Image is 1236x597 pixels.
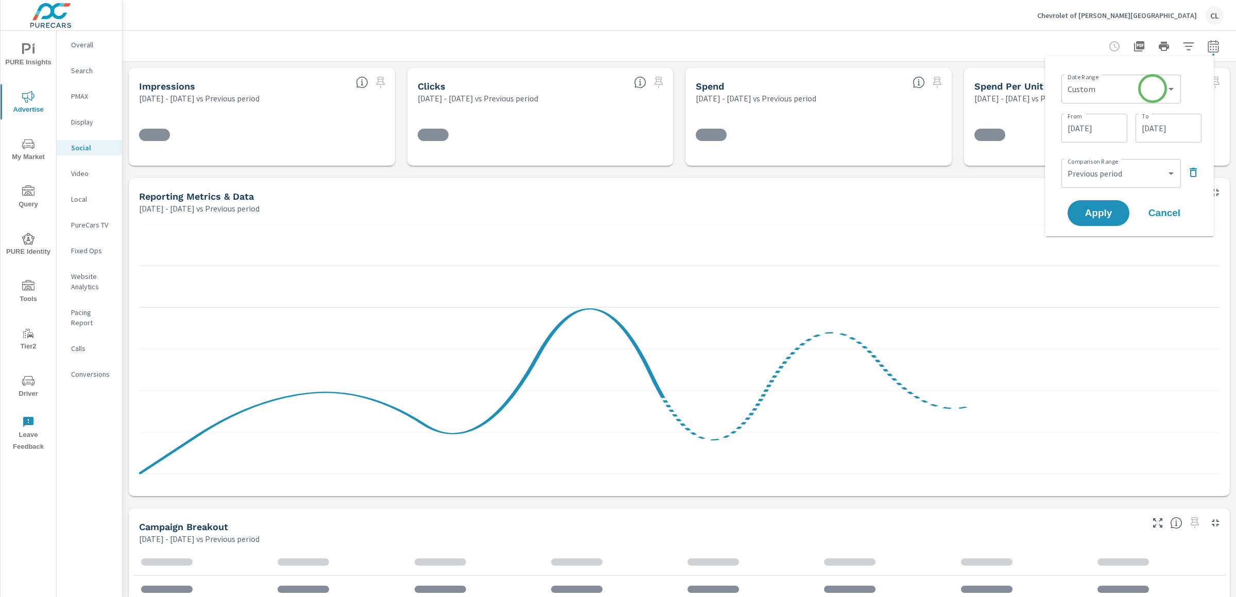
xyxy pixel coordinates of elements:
span: Apply [1078,208,1119,218]
span: Tier2 [4,327,53,353]
button: Select Date Range [1203,36,1224,57]
p: [DATE] - [DATE] vs Previous period [696,92,816,104]
h5: Spend [696,81,724,92]
p: Video [71,168,114,179]
p: [DATE] - [DATE] vs Previous period [139,533,260,545]
span: Select a preset date range to save this widget [1207,74,1224,91]
span: The number of times an ad was clicked by a consumer. [634,76,646,89]
p: Display [71,117,114,127]
p: Website Analytics [71,271,114,292]
div: Social [57,140,122,155]
p: Overall [71,40,114,50]
div: Website Analytics [57,269,122,294]
p: PureCars TV [71,220,114,230]
span: Cancel [1144,208,1185,218]
span: Select a preset date range to save this widget [372,74,389,91]
button: Minimize Widget [1207,184,1224,201]
div: Search [57,63,122,78]
h5: Reporting Metrics & Data [139,191,254,202]
div: Local [57,191,122,207]
div: CL [1205,6,1224,25]
span: Tools [4,280,53,305]
span: Driver [4,375,53,400]
span: This is a summary of Social performance results by campaign. Each column can be sorted. [1170,517,1182,529]
div: Video [57,166,122,181]
span: Advertise [4,91,53,116]
p: Calls [71,343,114,354]
span: PURE Identity [4,233,53,258]
span: The amount of money spent on advertising during the period. [913,76,925,89]
div: PMAX [57,89,122,104]
div: PureCars TV [57,217,122,233]
span: Select a preset date range to save this widget [650,74,667,91]
p: Pacing Report [71,307,114,328]
h5: Campaign Breakout [139,521,228,532]
div: Pacing Report [57,305,122,330]
h5: Impressions [139,81,195,92]
p: [DATE] - [DATE] vs Previous period [418,92,538,104]
span: The number of times an ad was shown on your behalf. [356,76,368,89]
p: Social [71,143,114,153]
div: Fixed Ops [57,243,122,258]
p: Fixed Ops [71,245,114,256]
button: Apply [1068,200,1129,226]
span: My Market [4,138,53,163]
p: [DATE] - [DATE] vs Previous period [974,92,1095,104]
p: Conversions [71,369,114,379]
button: Apply Filters [1178,36,1199,57]
div: Display [57,114,122,130]
div: Conversions [57,366,122,382]
div: Calls [57,341,122,356]
button: Minimize Widget [1207,515,1224,531]
p: [DATE] - [DATE] vs Previous period [139,92,260,104]
span: Query [4,185,53,210]
span: Select a preset date range to save this widget [1187,515,1203,531]
span: Select a preset date range to save this widget [929,74,946,91]
p: Search [71,65,114,76]
div: nav menu [1,31,56,457]
p: Local [71,194,114,204]
p: Chevrolet of [PERSON_NAME][GEOGRAPHIC_DATA] [1037,11,1197,20]
p: [DATE] - [DATE] vs Previous period [139,202,260,215]
h5: Spend Per Unit Sold [974,81,1067,92]
h5: Clicks [418,81,445,92]
button: Cancel [1134,200,1195,226]
span: PURE Insights [4,43,53,68]
div: Overall [57,37,122,52]
span: Leave Feedback [4,416,53,453]
button: Make Fullscreen [1149,515,1166,531]
p: PMAX [71,91,114,101]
